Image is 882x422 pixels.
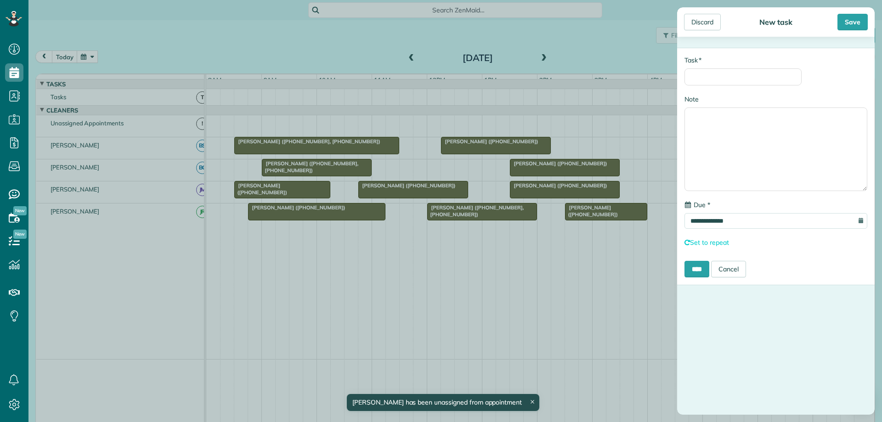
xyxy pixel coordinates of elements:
label: Note [684,95,699,104]
span: New [13,206,27,215]
div: Discard [684,14,721,30]
a: Set to repeat [684,238,729,247]
div: Save [837,14,868,30]
span: New [13,230,27,239]
label: Due [684,200,710,209]
div: [PERSON_NAME] has been unassigned from appointment [347,394,539,411]
div: New task [757,17,795,27]
label: Task [684,56,701,65]
a: Cancel [711,261,746,277]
